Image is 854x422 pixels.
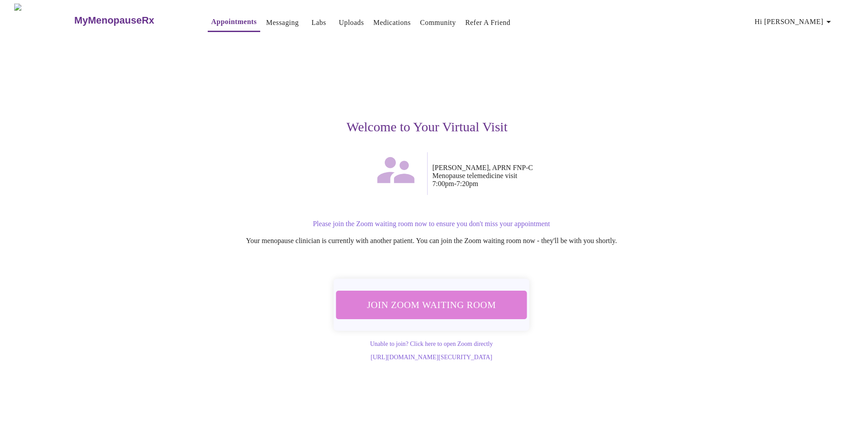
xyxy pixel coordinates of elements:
p: [PERSON_NAME], APRN FNP-C Menopause telemedicine visit 7:00pm - 7:20pm [432,164,701,188]
h3: MyMenopauseRx [74,15,154,26]
a: Labs [311,16,326,29]
a: [URL][DOMAIN_NAME][SECURITY_DATA] [371,354,492,361]
a: Messaging [266,16,298,29]
a: Refer a Friend [465,16,511,29]
button: Hi [PERSON_NAME] [751,13,838,31]
h3: Welcome to Your Virtual Visit [153,119,701,134]
a: MyMenopauseRx [73,5,190,36]
p: Your menopause clinician is currently with another patient. You can join the Zoom waiting room no... [162,237,701,245]
a: Medications [373,16,411,29]
button: Appointments [208,13,260,32]
a: Uploads [339,16,364,29]
button: Uploads [335,14,368,32]
img: MyMenopauseRx Logo [14,4,73,37]
button: Join Zoom Waiting Room [331,290,532,319]
button: Messaging [262,14,302,32]
a: Appointments [211,16,257,28]
span: Join Zoom Waiting Room [344,296,520,313]
a: Unable to join? Click here to open Zoom directly [370,341,493,347]
button: Medications [370,14,414,32]
a: Community [420,16,456,29]
p: Please join the Zoom waiting room now to ensure you don't miss your appointment [162,220,701,228]
span: Hi [PERSON_NAME] [755,16,834,28]
button: Labs [305,14,333,32]
button: Community [416,14,459,32]
button: Refer a Friend [462,14,514,32]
